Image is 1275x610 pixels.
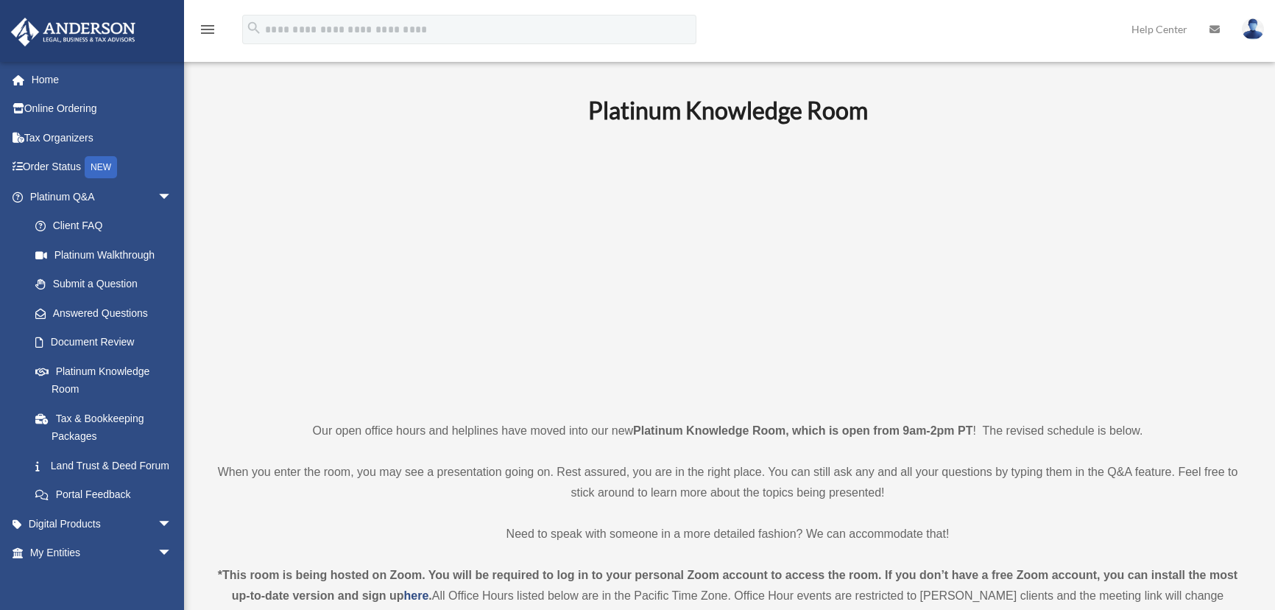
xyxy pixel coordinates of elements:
a: Tax Organizers [10,123,194,152]
a: Platinum Q&Aarrow_drop_down [10,182,194,211]
strong: *This room is being hosted on Zoom. You will be required to log in to your personal Zoom account ... [218,569,1237,602]
img: Anderson Advisors Platinum Portal [7,18,140,46]
a: My Entitiesarrow_drop_down [10,539,194,568]
a: Document Review [21,328,194,357]
a: Client FAQ [21,211,194,241]
div: NEW [85,156,117,178]
img: User Pic [1242,18,1264,40]
strong: Platinum Knowledge Room, which is open from 9am-2pm PT [633,424,972,437]
b: Platinum Knowledge Room [588,96,868,125]
span: arrow_drop_down [158,509,187,539]
span: arrow_drop_down [158,539,187,569]
a: Portal Feedback [21,480,194,510]
a: Order StatusNEW [10,152,194,183]
a: Land Trust & Deed Forum [21,451,194,480]
a: Answered Questions [21,298,194,328]
a: Platinum Knowledge Room [21,357,187,404]
p: Need to speak with someone in a more detailed fashion? We can accommodate that! [210,524,1246,544]
p: Our open office hours and helplines have moved into our new ! The revised schedule is below. [210,421,1246,441]
iframe: 231110_Toby_KnowledgeRoom [507,144,949,393]
span: arrow_drop_down [158,182,187,212]
a: Tax & Bookkeeping Packages [21,404,194,451]
i: menu [199,21,216,38]
a: Submit a Question [21,270,194,299]
i: search [246,20,262,36]
strong: . [428,589,431,602]
a: menu [199,26,216,38]
a: Online Ordering [10,94,194,124]
p: When you enter the room, you may see a presentation going on. Rest assured, you are in the right ... [210,462,1246,503]
a: Platinum Walkthrough [21,240,194,270]
a: here [404,589,429,602]
a: Home [10,65,194,94]
a: Digital Productsarrow_drop_down [10,509,194,539]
